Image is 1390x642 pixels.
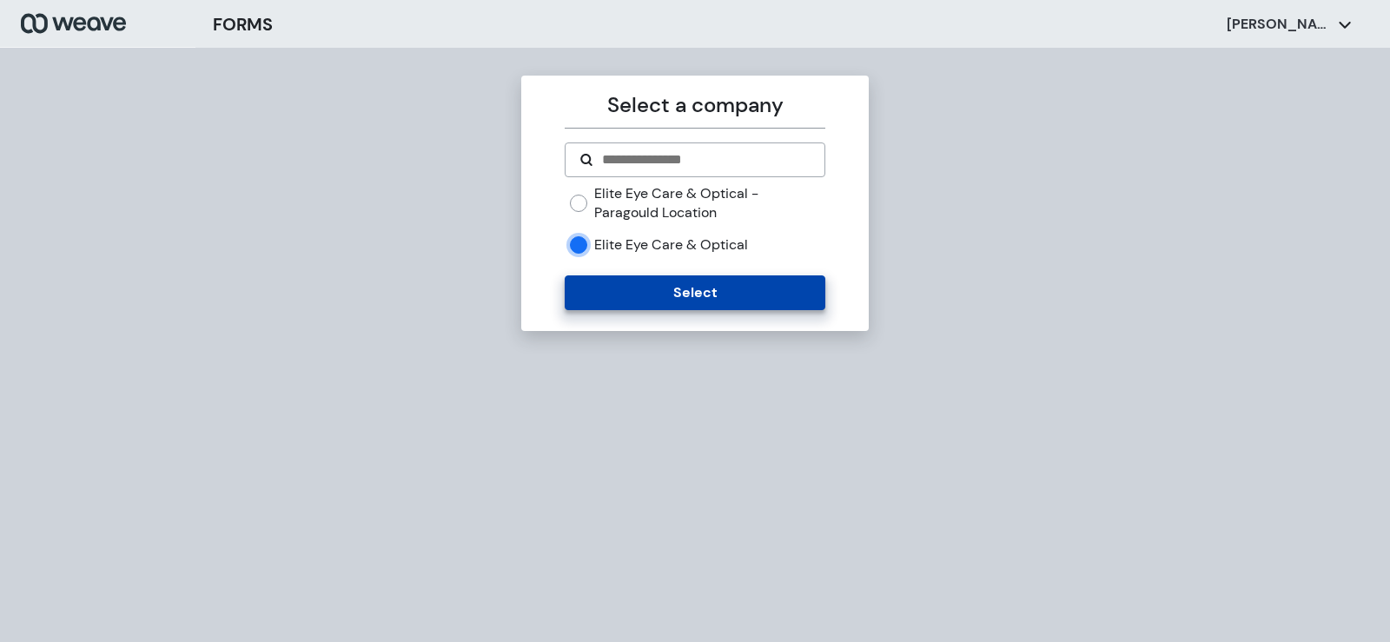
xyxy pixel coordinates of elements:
[213,11,273,37] h3: FORMS
[594,235,748,255] label: Elite Eye Care & Optical
[565,89,824,121] p: Select a company
[600,149,810,170] input: Search
[594,184,824,222] label: Elite Eye Care & Optical - Paragould Location
[1227,15,1331,34] p: [PERSON_NAME]
[565,275,824,310] button: Select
